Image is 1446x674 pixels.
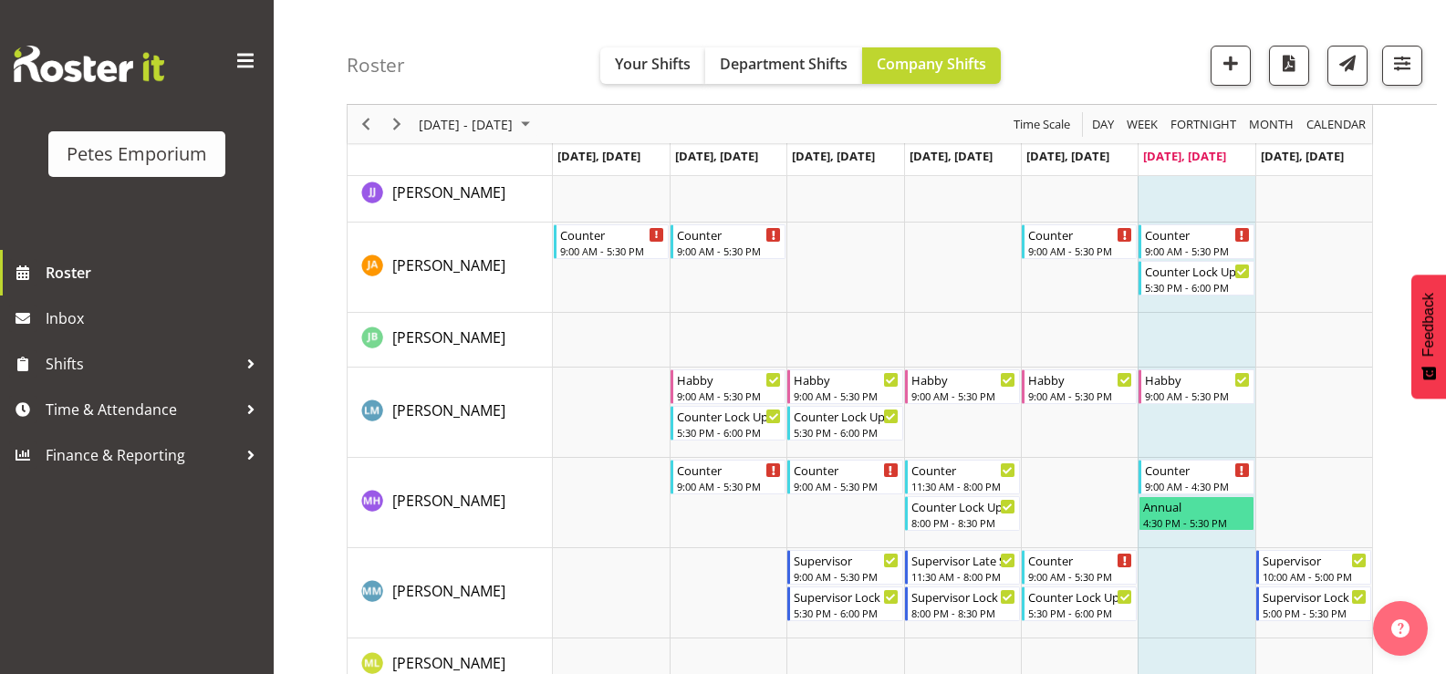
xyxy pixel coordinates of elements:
[46,441,237,469] span: Finance & Reporting
[354,113,379,136] button: Previous
[677,425,781,440] div: 5:30 PM - 6:00 PM
[46,396,237,423] span: Time & Attendance
[671,369,785,404] div: Lianne Morete"s event - Habby Begin From Tuesday, August 26, 2025 at 9:00:00 AM GMT+12:00 Ends At...
[1022,369,1137,404] div: Lianne Morete"s event - Habby Begin From Friday, August 29, 2025 at 9:00:00 AM GMT+12:00 Ends At ...
[677,370,781,389] div: Habby
[1261,148,1344,164] span: [DATE], [DATE]
[705,47,862,84] button: Department Shifts
[1169,113,1238,136] span: Fortnight
[787,406,902,441] div: Lianne Morete"s event - Counter Lock Up Begin From Wednesday, August 27, 2025 at 5:30:00 PM GMT+1...
[392,580,505,602] a: [PERSON_NAME]
[911,461,1015,479] div: Counter
[350,105,381,143] div: Previous
[1139,224,1254,259] div: Jeseryl Armstrong"s event - Counter Begin From Saturday, August 30, 2025 at 9:00:00 AM GMT+12:00 ...
[1420,293,1437,357] span: Feedback
[720,54,848,74] span: Department Shifts
[794,407,898,425] div: Counter Lock Up
[392,182,505,202] span: [PERSON_NAME]
[1011,113,1074,136] button: Time Scale
[392,652,505,674] a: [PERSON_NAME]
[677,389,781,403] div: 9:00 AM - 5:30 PM
[794,461,898,479] div: Counter
[348,548,553,638] td: Mandy Mosley resource
[787,369,902,404] div: Lianne Morete"s event - Habby Begin From Wednesday, August 27, 2025 at 9:00:00 AM GMT+12:00 Ends ...
[905,550,1020,585] div: Mandy Mosley"s event - Supervisor Late Shift Begin From Thursday, August 28, 2025 at 11:30:00 AM ...
[1125,113,1160,136] span: Week
[1269,46,1309,86] button: Download a PDF of the roster according to the set date range.
[560,244,664,258] div: 9:00 AM - 5:30 PM
[417,113,515,136] span: [DATE] - [DATE]
[557,148,640,164] span: [DATE], [DATE]
[911,551,1015,569] div: Supervisor Late Shift
[1089,113,1118,136] button: Timeline Day
[1139,369,1254,404] div: Lianne Morete"s event - Habby Begin From Saturday, August 30, 2025 at 9:00:00 AM GMT+12:00 Ends A...
[677,407,781,425] div: Counter Lock Up
[1305,113,1368,136] span: calendar
[911,370,1015,389] div: Habby
[911,587,1015,606] div: Supervisor Lock Up
[347,55,405,76] h4: Roster
[392,255,505,275] span: [PERSON_NAME]
[911,479,1015,493] div: 11:30 AM - 8:00 PM
[911,569,1015,584] div: 11:30 AM - 8:00 PM
[1411,275,1446,399] button: Feedback - Show survey
[392,581,505,601] span: [PERSON_NAME]
[348,368,553,458] td: Lianne Morete resource
[1145,225,1249,244] div: Counter
[787,460,902,494] div: Mackenzie Angus"s event - Counter Begin From Wednesday, August 27, 2025 at 9:00:00 AM GMT+12:00 E...
[671,460,785,494] div: Mackenzie Angus"s event - Counter Begin From Tuesday, August 26, 2025 at 9:00:00 AM GMT+12:00 End...
[1022,586,1137,621] div: Mandy Mosley"s event - Counter Lock Up Begin From Friday, August 29, 2025 at 5:30:00 PM GMT+12:00...
[911,515,1015,530] div: 8:00 PM - 8:30 PM
[1139,261,1254,296] div: Jeseryl Armstrong"s event - Counter Lock Up Begin From Saturday, August 30, 2025 at 5:30:00 PM GM...
[1028,389,1132,403] div: 9:00 AM - 5:30 PM
[905,460,1020,494] div: Mackenzie Angus"s event - Counter Begin From Thursday, August 28, 2025 at 11:30:00 AM GMT+12:00 E...
[348,223,553,313] td: Jeseryl Armstrong resource
[1168,113,1240,136] button: Fortnight
[1145,262,1249,280] div: Counter Lock Up
[1246,113,1297,136] button: Timeline Month
[905,496,1020,531] div: Mackenzie Angus"s event - Counter Lock Up Begin From Thursday, August 28, 2025 at 8:00:00 PM GMT+...
[1145,280,1249,295] div: 5:30 PM - 6:00 PM
[1012,113,1072,136] span: Time Scale
[416,113,538,136] button: August 25 - 31, 2025
[392,399,505,421] a: [PERSON_NAME]
[348,168,553,223] td: Janelle Jonkers resource
[794,370,898,389] div: Habby
[1263,569,1367,584] div: 10:00 AM - 5:00 PM
[46,305,265,332] span: Inbox
[1263,551,1367,569] div: Supervisor
[1124,113,1161,136] button: Timeline Week
[392,254,505,276] a: [PERSON_NAME]
[911,389,1015,403] div: 9:00 AM - 5:30 PM
[1391,619,1410,638] img: help-xxl-2.png
[1143,148,1226,164] span: [DATE], [DATE]
[600,47,705,84] button: Your Shifts
[392,327,505,347] span: [PERSON_NAME]
[348,313,553,368] td: Jodine Bunn resource
[792,148,875,164] span: [DATE], [DATE]
[794,569,898,584] div: 9:00 AM - 5:30 PM
[1145,370,1249,389] div: Habby
[677,479,781,493] div: 9:00 AM - 5:30 PM
[1327,46,1368,86] button: Send a list of all shifts for the selected filtered period to all rostered employees.
[1143,515,1249,530] div: 4:30 PM - 5:30 PM
[385,113,410,136] button: Next
[1028,244,1132,258] div: 9:00 AM - 5:30 PM
[911,606,1015,620] div: 8:00 PM - 8:30 PM
[1028,370,1132,389] div: Habby
[794,606,898,620] div: 5:30 PM - 6:00 PM
[1028,569,1132,584] div: 9:00 AM - 5:30 PM
[677,225,781,244] div: Counter
[677,244,781,258] div: 9:00 AM - 5:30 PM
[675,148,758,164] span: [DATE], [DATE]
[862,47,1001,84] button: Company Shifts
[794,479,898,493] div: 9:00 AM - 5:30 PM
[14,46,164,82] img: Rosterit website logo
[1022,550,1137,585] div: Mandy Mosley"s event - Counter Begin From Friday, August 29, 2025 at 9:00:00 AM GMT+12:00 Ends At...
[1026,148,1109,164] span: [DATE], [DATE]
[905,369,1020,404] div: Lianne Morete"s event - Habby Begin From Thursday, August 28, 2025 at 9:00:00 AM GMT+12:00 Ends A...
[392,490,505,512] a: [PERSON_NAME]
[46,259,265,286] span: Roster
[1028,606,1132,620] div: 5:30 PM - 6:00 PM
[671,406,785,441] div: Lianne Morete"s event - Counter Lock Up Begin From Tuesday, August 26, 2025 at 5:30:00 PM GMT+12:...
